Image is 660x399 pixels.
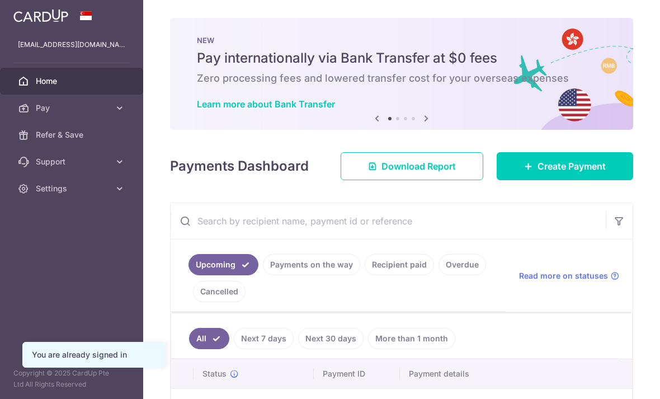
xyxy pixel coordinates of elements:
[197,98,335,110] a: Learn more about Bank Transfer
[32,349,156,360] div: You are already signed in
[36,129,110,140] span: Refer & Save
[36,76,110,87] span: Home
[170,156,309,176] h4: Payments Dashboard
[519,270,608,281] span: Read more on statuses
[18,39,125,50] p: [EMAIL_ADDRESS][DOMAIN_NAME]
[298,328,364,349] a: Next 30 days
[36,156,110,167] span: Support
[197,49,606,67] h5: Pay internationally via Bank Transfer at $0 fees
[202,368,227,379] span: Status
[538,159,606,173] span: Create Payment
[314,359,400,388] th: Payment ID
[13,9,68,22] img: CardUp
[439,254,486,275] a: Overdue
[197,72,606,85] h6: Zero processing fees and lowered transfer cost for your overseas expenses
[234,328,294,349] a: Next 7 days
[36,183,110,194] span: Settings
[341,152,483,180] a: Download Report
[36,102,110,114] span: Pay
[197,36,606,45] p: NEW
[400,359,654,388] th: Payment details
[263,254,360,275] a: Payments on the way
[170,18,633,130] img: Bank transfer banner
[171,203,606,239] input: Search by recipient name, payment id or reference
[519,270,619,281] a: Read more on statuses
[188,254,258,275] a: Upcoming
[497,152,633,180] a: Create Payment
[368,328,455,349] a: More than 1 month
[189,328,229,349] a: All
[193,281,246,302] a: Cancelled
[365,254,434,275] a: Recipient paid
[381,159,456,173] span: Download Report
